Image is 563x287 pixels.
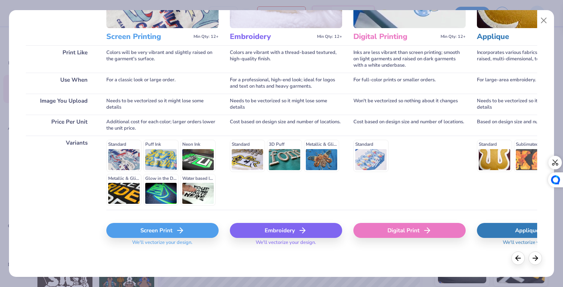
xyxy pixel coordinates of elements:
[26,115,95,136] div: Price Per Unit
[230,94,342,115] div: Needs to be vectorized so it might lose some details
[230,32,314,42] h3: Embroidery
[106,73,219,94] div: For a classic look or large order.
[441,34,466,39] span: Min Qty: 12+
[253,239,319,250] span: We'll vectorize your design.
[106,32,191,42] h3: Screen Printing
[477,32,561,42] h3: Applique
[353,45,466,73] div: Inks are less vibrant than screen printing; smooth on light garments and raised on dark garments ...
[194,34,219,39] span: Min Qty: 12+
[230,45,342,73] div: Colors are vibrant with a thread-based textured, high-quality finish.
[353,94,466,115] div: Won't be vectorized so nothing about it changes
[106,115,219,136] div: Additional cost for each color; larger orders lower the unit price.
[353,115,466,136] div: Cost based on design size and number of locations.
[26,94,95,115] div: Image You Upload
[353,223,466,238] div: Digital Print
[106,94,219,115] div: Needs to be vectorized so it might lose some details
[106,223,219,238] div: Screen Print
[230,223,342,238] div: Embroidery
[353,32,438,42] h3: Digital Printing
[26,136,95,210] div: Variants
[230,115,342,136] div: Cost based on design size and number of locations.
[353,73,466,94] div: For full-color prints or smaller orders.
[230,73,342,94] div: For a professional, high-end look; ideal for logos and text on hats and heavy garments.
[26,45,95,73] div: Print Like
[106,45,219,73] div: Colors will be very vibrant and slightly raised on the garment's surface.
[26,73,95,94] div: Use When
[537,13,551,28] button: Close
[317,34,342,39] span: Min Qty: 12+
[129,239,195,250] span: We'll vectorize your design.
